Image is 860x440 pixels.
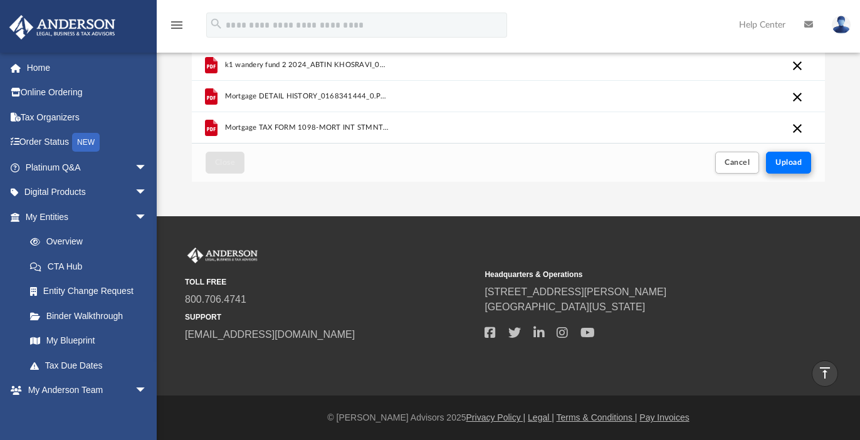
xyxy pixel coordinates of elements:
[209,17,223,31] i: search
[185,329,355,340] a: [EMAIL_ADDRESS][DOMAIN_NAME]
[812,360,838,387] a: vertical_align_top
[135,378,160,404] span: arrow_drop_down
[9,155,166,180] a: Platinum Q&Aarrow_drop_down
[9,204,166,229] a: My Entitiesarrow_drop_down
[485,301,645,312] a: [GEOGRAPHIC_DATA][US_STATE]
[9,80,166,105] a: Online Ordering
[18,229,166,254] a: Overview
[832,16,851,34] img: User Pic
[225,92,390,100] span: Mortgage DETAIL HISTORY_0168341444_0.PDF
[9,55,166,80] a: Home
[18,254,166,279] a: CTA Hub
[215,159,235,166] span: Close
[18,328,160,354] a: My Blueprint
[185,276,476,288] small: TOLL FREE
[72,133,100,152] div: NEW
[157,411,860,424] div: © [PERSON_NAME] Advisors 2025
[775,159,802,166] span: Upload
[639,412,689,422] a: Pay Invoices
[725,159,750,166] span: Cancel
[225,123,390,132] span: Mortgage TAX FORM 1098-MORT INT STMNT_0168341444_0.PDF
[225,61,390,69] span: k1 wandery fund 2 2024_ABTIN KHOSRAVI_030623B_K1_Partnership.pdf
[169,18,184,33] i: menu
[466,412,526,422] a: Privacy Policy |
[18,353,166,378] a: Tax Due Dates
[557,412,637,422] a: Terms & Conditions |
[135,155,160,181] span: arrow_drop_down
[9,378,160,403] a: My Anderson Teamarrow_drop_down
[766,152,811,174] button: Upload
[135,180,160,206] span: arrow_drop_down
[185,312,476,323] small: SUPPORT
[485,286,666,297] a: [STREET_ADDRESS][PERSON_NAME]
[9,130,166,155] a: Order StatusNEW
[6,15,119,39] img: Anderson Advisors Platinum Portal
[185,248,260,264] img: Anderson Advisors Platinum Portal
[206,152,244,174] button: Close
[135,204,160,230] span: arrow_drop_down
[817,365,832,380] i: vertical_align_top
[169,24,184,33] a: menu
[715,152,759,174] button: Cancel
[528,412,554,422] a: Legal |
[790,121,805,136] button: Cancel this upload
[790,58,805,73] button: Cancel this upload
[185,294,246,305] a: 800.706.4741
[9,105,166,130] a: Tax Organizers
[790,90,805,105] button: Cancel this upload
[9,180,166,205] a: Digital Productsarrow_drop_down
[18,303,166,328] a: Binder Walkthrough
[18,279,166,304] a: Entity Change Request
[485,269,775,280] small: Headquarters & Operations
